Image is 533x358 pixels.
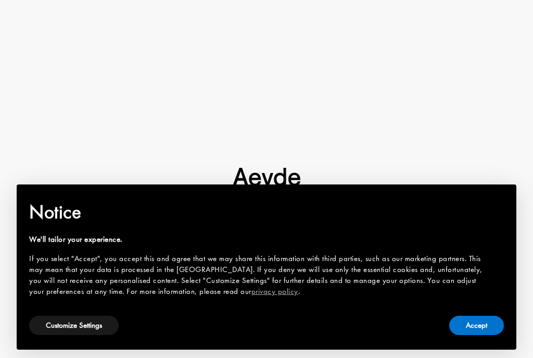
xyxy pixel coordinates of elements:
button: Customize Settings [29,316,119,335]
img: footer-logo.svg [233,168,300,191]
div: We'll tailor your experience. [29,234,487,245]
a: privacy policy [251,286,298,297]
button: Accept [449,316,504,335]
button: Close this notice [487,188,512,213]
span: × [497,192,503,208]
div: If you select "Accept", you accept this and agree that we may share this information with third p... [29,253,487,297]
h2: Notice [29,199,487,226]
